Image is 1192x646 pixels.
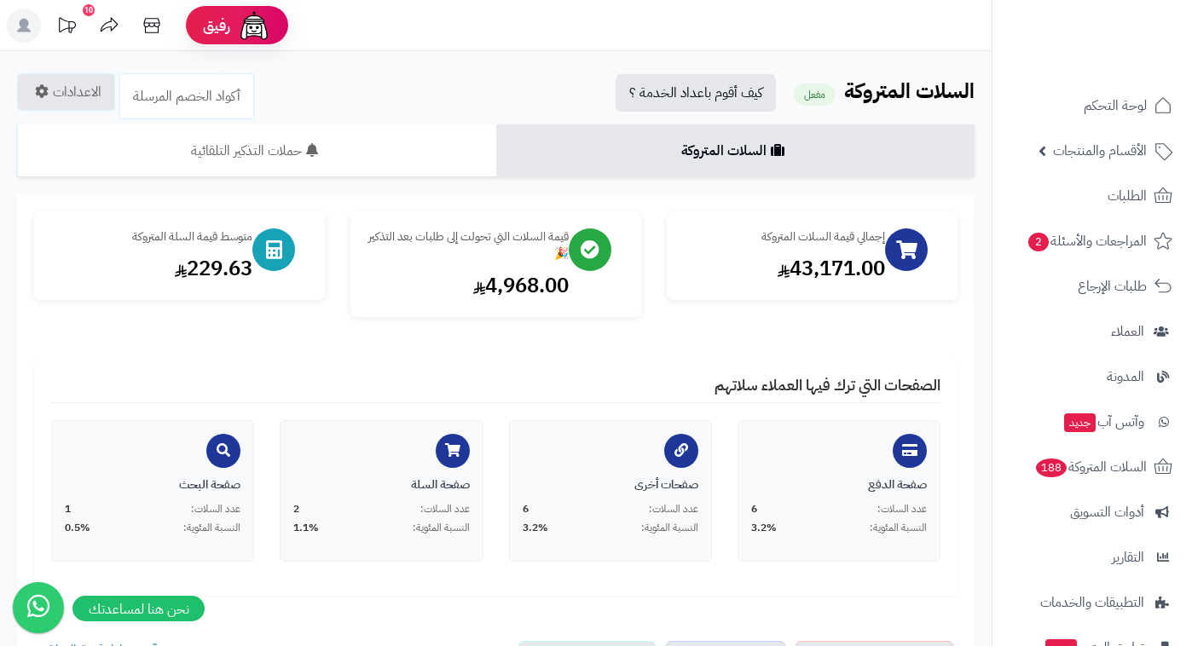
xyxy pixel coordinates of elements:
[420,502,470,516] span: عدد السلات:
[65,502,71,516] span: 1
[1078,274,1147,298] span: طلبات الإرجاع
[17,73,115,111] a: الاعدادات
[794,84,836,106] small: مفعل
[65,476,240,493] div: صفحة البحث
[17,124,496,177] a: حملات التذكير التلقائية
[1003,582,1182,623] a: التطبيقات والخدمات
[51,254,252,283] div: 229.63
[523,476,698,493] div: صفحات أخرى
[496,124,975,177] a: السلات المتروكة
[1028,233,1049,251] span: 2
[684,254,885,283] div: 43,171.00
[684,228,885,245] div: إجمالي قيمة السلات المتروكة
[1062,410,1144,434] span: وآتس آب
[119,73,254,119] a: أكواد الخصم المرسلة
[203,15,230,36] span: رفيق
[191,502,240,516] span: عدد السلات:
[1034,455,1147,479] span: السلات المتروكة
[751,502,757,516] span: 6
[367,228,569,262] div: قيمة السلات التي تحولت إلى طلبات بعد التذكير 🎉
[1003,85,1182,126] a: لوحة التحكم
[293,521,319,535] span: 1.1%
[237,9,271,43] img: ai-face.png
[1053,139,1147,163] span: الأقسام والمنتجات
[367,271,569,300] div: 4,968.00
[616,74,776,112] a: كيف أقوم باعداد الخدمة ؟
[1040,591,1144,614] span: التطبيقات والخدمات
[523,502,529,516] span: 6
[1084,94,1147,118] span: لوحة التحكم
[649,502,698,516] span: عدد السلات:
[1112,545,1144,569] span: التقارير
[51,377,940,403] h4: الصفحات التي ترك فيها العملاء سلاتهم
[1036,459,1067,477] span: 188
[1003,221,1182,262] a: المراجعات والأسئلة2
[1107,365,1144,389] span: المدونة
[1003,356,1182,397] a: المدونة
[83,4,95,16] div: 10
[1003,311,1182,352] a: العملاء
[65,521,90,535] span: 0.5%
[751,476,927,493] div: صفحة الدفع
[293,476,469,493] div: صفحة السلة
[751,521,777,535] span: 3.2%
[1003,401,1182,442] a: وآتس آبجديد
[844,76,975,107] b: السلات المتروكة
[1064,413,1096,432] span: جديد
[1027,229,1147,253] span: المراجعات والأسئلة
[293,502,299,516] span: 2
[1070,500,1144,524] span: أدوات التسويق
[870,521,927,535] span: النسبة المئوية:
[641,521,698,535] span: النسبة المئوية:
[1111,320,1144,343] span: العملاء
[1108,184,1147,208] span: الطلبات
[877,502,927,516] span: عدد السلات:
[51,228,252,245] div: متوسط قيمة السلة المتروكة
[45,9,88,47] a: تحديثات المنصة
[1003,266,1182,307] a: طلبات الإرجاع
[1003,176,1182,216] a: الطلبات
[1003,492,1182,533] a: أدوات التسويق
[413,521,470,535] span: النسبة المئوية:
[1003,537,1182,578] a: التقارير
[183,521,240,535] span: النسبة المئوية:
[523,521,548,535] span: 3.2%
[1003,447,1182,487] a: السلات المتروكة188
